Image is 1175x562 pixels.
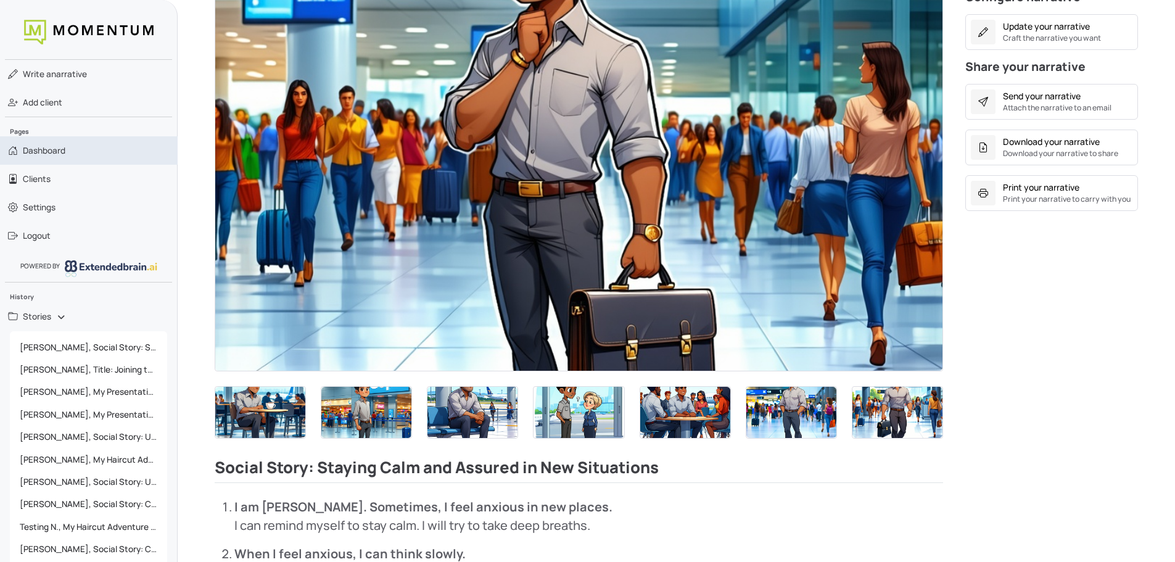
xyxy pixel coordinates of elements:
a: Testing N., My Haircut Adventure at [PERSON_NAME] [10,516,167,538]
div: Update your narrative [1003,20,1090,33]
div: Send your narrative [1003,89,1081,102]
img: Thumbnail [215,387,305,438]
button: Print your narrativePrint your narrative to carry with you [965,175,1138,211]
span: [PERSON_NAME], Social Story: Understanding How MS Teams Integration Can Help Me [15,471,162,493]
img: Thumbnail [640,387,730,438]
img: Thumbnail [534,387,624,438]
span: [PERSON_NAME], Social Story: Communicating with [PERSON_NAME] and Understanding [15,538,162,560]
span: [PERSON_NAME], Social Story: Communicating Technical Concepts to a C-Level Executive [15,493,162,515]
button: Send your narrativeAttach the narrative to an email [965,84,1138,120]
img: Thumbnail [852,387,942,438]
small: Craft the narrative you want [1003,33,1101,44]
span: [PERSON_NAME], Social Story: Staying Calm and Assured in New Situations [15,336,162,358]
span: Stories [23,310,51,323]
a: [PERSON_NAME], Social Story: Understanding How MS Teams Integration Can Help Me [10,471,167,493]
div: Print your narrative [1003,181,1079,194]
span: [PERSON_NAME], My Presentation at the Sharkeys National Convention [15,403,162,426]
h2: Social Story: Staying Calm and Assured in New Situations [215,458,943,483]
img: Thumbnail [746,387,836,438]
span: Logout [23,229,51,242]
a: [PERSON_NAME], My Haircut Adventure at [PERSON_NAME] [10,448,167,471]
a: [PERSON_NAME], My Presentation at the Sharkeys National Convention [10,381,167,403]
small: Download your narrative to share [1003,148,1118,159]
span: [PERSON_NAME], Social Story: Understanding and Solving Service Disruptions [15,426,162,448]
span: [PERSON_NAME], Title: Joining the Block Builders [15,358,162,381]
button: Download your narrativeDownload your narrative to share [965,130,1138,165]
strong: I am [PERSON_NAME]. Sometimes, I feel anxious in new places. [234,498,612,515]
span: Clients [23,173,51,185]
small: Print your narrative to carry with you [1003,194,1131,205]
img: Thumbnail [321,387,411,438]
span: [PERSON_NAME], My Presentation at the Sharkeys National Convention [15,381,162,403]
a: [PERSON_NAME], Social Story: Staying Calm and Assured in New Situations [10,336,167,358]
a: [PERSON_NAME], Social Story: Understanding and Solving Service Disruptions [10,426,167,448]
span: Dashboard [23,144,65,157]
a: [PERSON_NAME], Social Story: Communicating with [PERSON_NAME] and Understanding [10,538,167,560]
a: [PERSON_NAME], Social Story: Communicating Technical Concepts to a C-Level Executive [10,493,167,515]
span: Write a [23,68,51,80]
span: Settings [23,201,56,213]
img: logo [65,260,157,276]
small: Attach the narrative to an email [1003,102,1111,114]
span: [PERSON_NAME], My Haircut Adventure at [PERSON_NAME] [15,448,162,471]
img: logo [24,20,154,44]
button: Update your narrativeCraft the narrative you want [965,14,1138,50]
p: I can remind myself to stay calm. I will try to take deep breaths. [234,498,943,535]
a: [PERSON_NAME], Title: Joining the Block Builders [10,358,167,381]
span: Add client [23,96,62,109]
img: Thumbnail [427,387,517,438]
span: narrative [23,68,87,80]
strong: When I feel anxious, I can think slowly. [234,545,466,562]
h4: Share your narrative [965,60,1138,79]
span: Testing N., My Haircut Adventure at [PERSON_NAME] [15,516,162,538]
a: [PERSON_NAME], My Presentation at the Sharkeys National Convention [10,403,167,426]
div: Download your narrative [1003,135,1100,148]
